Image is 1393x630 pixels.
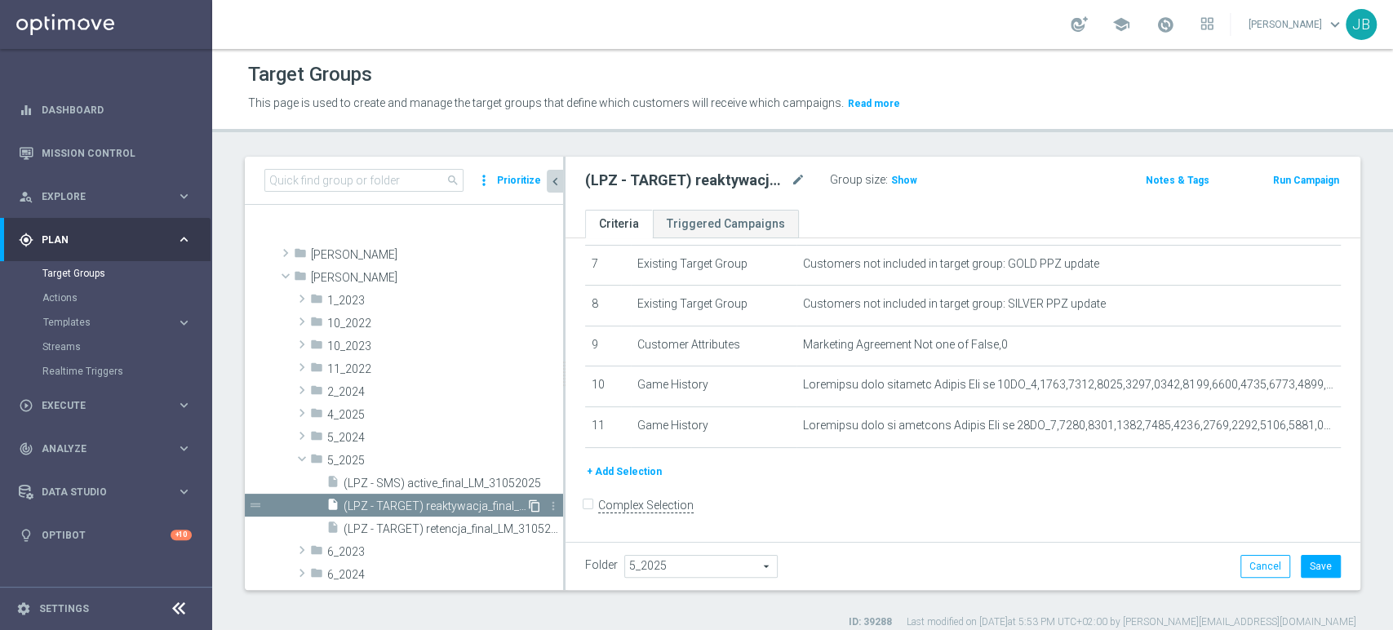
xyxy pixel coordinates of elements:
[326,498,339,517] i: insert_drive_file
[42,286,211,310] div: Actions
[43,317,160,327] span: Templates
[18,147,193,160] button: Mission Control
[1346,9,1377,40] div: JB
[344,499,526,513] span: (LPZ - TARGET) reaktywacja_final_LM_31052025
[39,604,89,614] a: Settings
[631,326,797,366] td: Customer Attributes
[548,174,563,189] i: chevron_left
[42,316,193,329] button: Templates keyboard_arrow_right
[310,292,323,311] i: folder
[631,286,797,326] td: Existing Target Group
[1240,555,1290,578] button: Cancel
[1271,171,1341,189] button: Run Campaign
[176,189,192,204] i: keyboard_arrow_right
[19,131,192,175] div: Mission Control
[311,248,563,262] span: Kamil N.
[310,315,323,334] i: folder
[18,486,193,499] button: Data Studio keyboard_arrow_right
[585,171,787,190] h2: (LPZ - TARGET) reaktywacja_final_LM_31052025
[311,271,563,285] span: Kamil R.
[18,442,193,455] button: track_changes Analyze keyboard_arrow_right
[1326,16,1344,33] span: keyboard_arrow_down
[585,463,663,481] button: + Add Selection
[803,338,1008,352] span: Marketing Agreement Not one of False,0
[803,297,1106,311] span: Customers not included in target group: SILVER PPZ update
[585,245,631,286] td: 7
[327,431,563,445] span: 5_2024
[42,235,176,245] span: Plan
[42,267,170,280] a: Target Groups
[585,366,631,407] td: 10
[653,210,799,238] a: Triggered Campaigns
[42,365,170,378] a: Realtime Triggers
[42,88,192,131] a: Dashboard
[19,528,33,543] i: lightbulb
[171,530,192,540] div: +10
[830,173,885,187] label: Group size
[19,88,192,131] div: Dashboard
[327,385,563,399] span: 2_2024
[547,170,563,193] button: chevron_left
[495,170,543,192] button: Prioritize
[42,310,211,335] div: Templates
[42,487,176,497] span: Data Studio
[327,362,563,376] span: 11_2022
[176,484,192,499] i: keyboard_arrow_right
[585,210,653,238] a: Criteria
[598,498,694,513] label: Complex Selection
[310,429,323,448] i: folder
[18,104,193,117] button: equalizer Dashboard
[803,378,1334,392] span: Loremipsu dolo sitametc Adipis Eli se 10DO_4,1763,7312,8025,3297,0342,8199,6600,4735,6773,4899,91...
[18,190,193,203] div: person_search Explore keyboard_arrow_right
[42,444,176,454] span: Analyze
[19,398,33,413] i: play_circle_outline
[42,335,211,359] div: Streams
[19,485,176,499] div: Data Studio
[19,441,176,456] div: Analyze
[326,475,339,494] i: insert_drive_file
[803,419,1334,433] span: Loremipsu dolo si ametcons Adipis Eli se 28DO_7,7280,8301,1382,7485,4236,2769,2292,5106,5881,0727...
[42,359,211,384] div: Realtime Triggers
[42,291,170,304] a: Actions
[43,317,176,327] div: Templates
[176,441,192,456] i: keyboard_arrow_right
[310,566,323,585] i: folder
[19,398,176,413] div: Execute
[310,452,323,471] i: folder
[327,408,563,422] span: 4_2025
[446,174,459,187] span: search
[327,545,563,559] span: 6_2023
[42,513,171,557] a: Optibot
[16,601,31,616] i: settings
[310,384,323,402] i: folder
[176,315,192,331] i: keyboard_arrow_right
[327,294,563,308] span: 1_2023
[42,401,176,410] span: Execute
[885,173,888,187] label: :
[310,406,323,425] i: folder
[585,326,631,366] td: 9
[42,192,176,202] span: Explore
[327,317,563,331] span: 10_2022
[19,513,192,557] div: Optibot
[18,399,193,412] div: play_circle_outline Execute keyboard_arrow_right
[803,257,1099,271] span: Customers not included in target group: GOLD PPZ update
[849,615,892,629] label: ID: 39288
[310,338,323,357] i: folder
[176,232,192,247] i: keyboard_arrow_right
[585,406,631,447] td: 11
[327,454,563,468] span: 5_2025
[631,406,797,447] td: Game History
[248,63,372,87] h1: Target Groups
[294,269,307,288] i: folder
[907,615,1356,629] label: Last modified on [DATE] at 5:53 PM UTC+02:00 by [PERSON_NAME][EMAIL_ADDRESS][DOMAIN_NAME]
[19,233,176,247] div: Plan
[631,245,797,286] td: Existing Target Group
[344,477,563,490] span: (LPZ - SMS) active_final_LM_31052025
[891,175,917,186] span: Show
[310,361,323,379] i: folder
[327,339,563,353] span: 10_2023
